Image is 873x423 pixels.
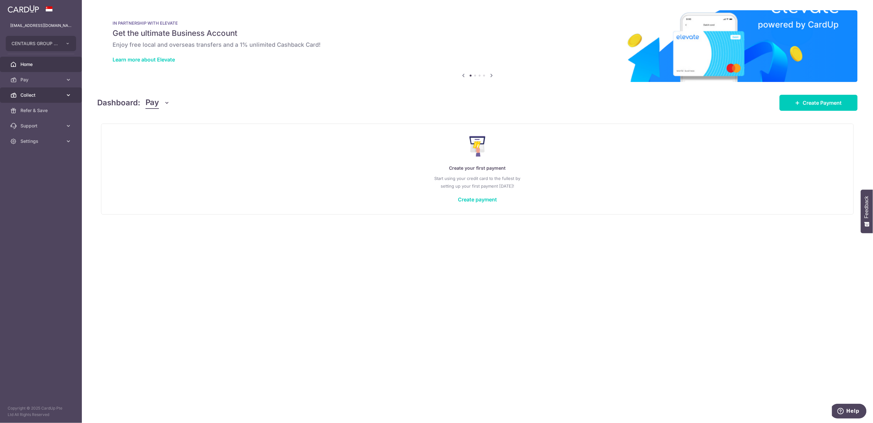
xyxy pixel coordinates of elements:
[864,196,870,218] span: Feedback
[113,56,175,63] a: Learn more about Elevate
[113,41,842,49] h6: Enjoy free local and overseas transfers and a 1% unlimited Cashback Card!
[20,77,63,83] span: Pay
[114,164,841,172] p: Create your first payment
[20,123,63,129] span: Support
[861,190,873,233] button: Feedback - Show survey
[832,404,867,420] iframe: Opens a widget where you can find more information
[113,20,842,26] p: IN PARTNERSHIP WITH ELEVATE
[458,196,497,203] a: Create payment
[469,136,486,157] img: Make Payment
[145,97,159,109] span: Pay
[803,99,842,107] span: Create Payment
[20,61,63,68] span: Home
[20,138,63,144] span: Settings
[10,22,72,29] p: [EMAIL_ADDRESS][DOMAIN_NAME]
[114,175,841,190] p: Start using your credit card to the fullest by setting up your first payment [DATE]!
[97,10,858,82] img: Renovation banner
[20,92,63,98] span: Collect
[20,107,63,114] span: Refer & Save
[145,97,170,109] button: Pay
[780,95,858,111] a: Create Payment
[6,36,76,51] button: CENTAURS GROUP PRIVATE LIMITED
[113,28,842,38] h5: Get the ultimate Business Account
[12,40,59,47] span: CENTAURS GROUP PRIVATE LIMITED
[97,97,140,109] h4: Dashboard:
[8,5,39,13] img: CardUp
